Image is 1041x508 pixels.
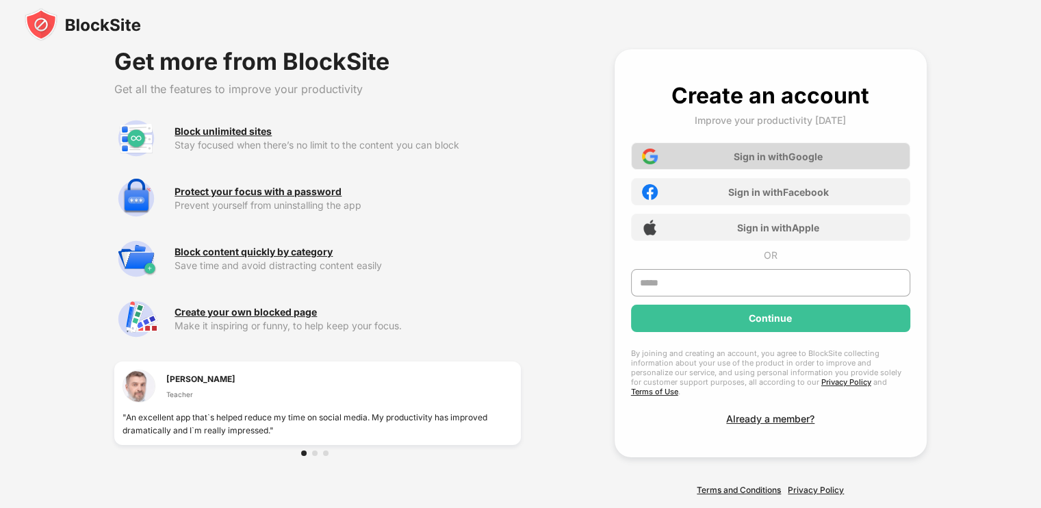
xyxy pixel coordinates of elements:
[123,411,512,437] div: "An excellent app that`s helped reduce my time on social media. My productivity has improved dram...
[175,260,520,271] div: Save time and avoid distracting content easily
[175,140,520,151] div: Stay focused when there’s no limit to the content you can block
[697,485,781,495] a: Terms and Conditions
[114,116,158,160] img: premium-unlimited-blocklist.svg
[175,126,272,137] div: Block unlimited sites
[642,184,658,200] img: facebook-icon.png
[25,8,141,41] img: blocksite-icon-black.svg
[114,297,158,341] img: premium-customize-block-page.svg
[175,320,520,331] div: Make it inspiring or funny, to help keep your focus.
[114,177,158,220] img: premium-password-protection.svg
[749,313,792,324] div: Continue
[114,82,520,96] div: Get all the features to improve your productivity
[764,249,777,261] div: OR
[788,485,844,495] a: Privacy Policy
[734,151,823,162] div: Sign in with Google
[737,222,819,233] div: Sign in with Apple
[114,49,520,74] div: Get more from BlockSite
[114,237,158,281] img: premium-category.svg
[175,200,520,211] div: Prevent yourself from uninstalling the app
[166,389,235,400] div: Teacher
[631,348,910,396] div: By joining and creating an account, you agree to BlockSite collecting information about your use ...
[671,82,869,109] div: Create an account
[642,149,658,164] img: google-icon.png
[728,186,829,198] div: Sign in with Facebook
[631,387,678,396] a: Terms of Use
[695,114,846,126] div: Improve your productivity [DATE]
[821,377,871,387] a: Privacy Policy
[123,370,155,403] img: testimonial-1.jpg
[642,220,658,236] img: apple-icon.png
[726,413,814,424] div: Already a member?
[175,186,342,197] div: Protect your focus with a password
[175,246,333,257] div: Block content quickly by category
[175,307,317,318] div: Create your own blocked page
[166,372,235,385] div: [PERSON_NAME]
